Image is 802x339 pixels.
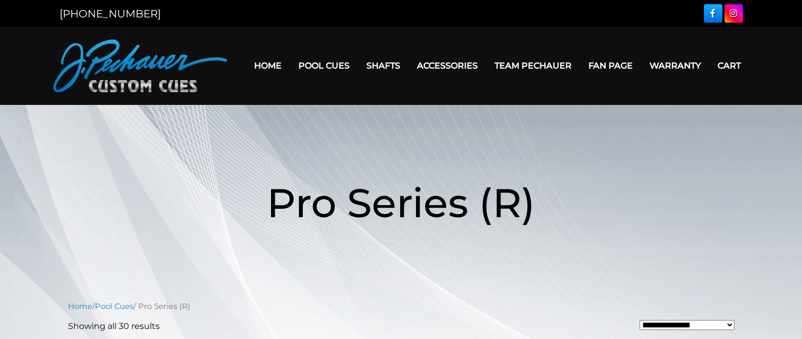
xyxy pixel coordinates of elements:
[68,302,92,311] a: Home
[709,52,749,79] a: Cart
[68,320,160,333] p: Showing all 30 results
[267,178,535,227] span: Pro Series (R)
[95,302,133,311] a: Pool Cues
[246,52,290,79] a: Home
[409,52,486,79] a: Accessories
[358,52,409,79] a: Shafts
[640,320,735,330] select: Shop order
[60,7,161,20] a: [PHONE_NUMBER]
[641,52,709,79] a: Warranty
[68,301,735,312] nav: Breadcrumb
[580,52,641,79] a: Fan Page
[53,40,227,92] img: Pechauer Custom Cues
[290,52,358,79] a: Pool Cues
[486,52,580,79] a: Team Pechauer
